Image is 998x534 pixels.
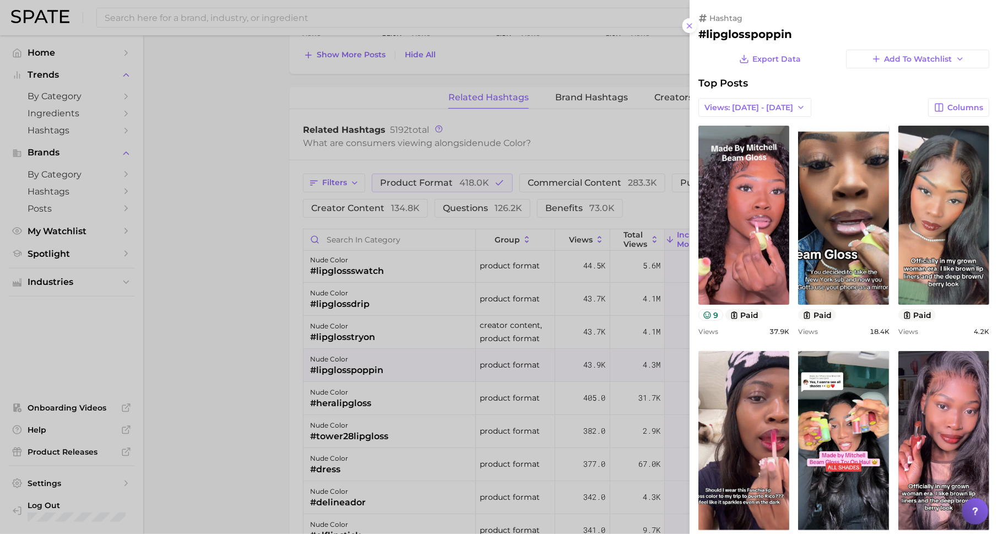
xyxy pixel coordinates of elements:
[752,55,801,64] span: Export Data
[846,50,989,68] button: Add to Watchlist
[725,309,763,321] button: paid
[974,327,989,336] span: 4.2k
[698,28,989,41] h2: #lipglosspoppin
[947,103,983,112] span: Columns
[928,98,989,117] button: Columns
[698,77,748,89] span: Top Posts
[709,13,742,23] span: hashtag
[798,327,818,336] span: Views
[698,327,718,336] span: Views
[704,103,793,112] span: Views: [DATE] - [DATE]
[870,327,889,336] span: 18.4k
[798,309,836,321] button: paid
[769,327,789,336] span: 37.9k
[698,98,811,117] button: Views: [DATE] - [DATE]
[736,50,804,68] button: Export Data
[885,55,952,64] span: Add to Watchlist
[898,327,918,336] span: Views
[698,309,723,321] button: 9
[898,309,936,321] button: paid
